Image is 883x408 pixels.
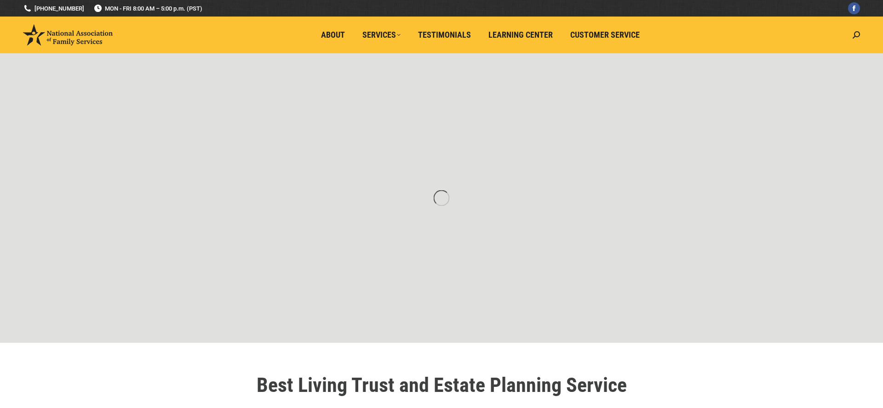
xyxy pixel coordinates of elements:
span: Customer Service [570,30,640,40]
span: Testimonials [418,30,471,40]
a: [PHONE_NUMBER] [23,4,84,13]
span: Services [362,30,401,40]
span: MON - FRI 8:00 AM – 5:00 p.m. (PST) [93,4,202,13]
a: Customer Service [564,26,646,44]
span: About [321,30,345,40]
a: About [315,26,351,44]
span: Learning Center [488,30,553,40]
a: Learning Center [482,26,559,44]
a: Testimonials [412,26,477,44]
img: National Association of Family Services [23,24,113,45]
h1: Best Living Trust and Estate Planning Service [184,375,699,395]
a: Facebook page opens in new window [848,2,860,14]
